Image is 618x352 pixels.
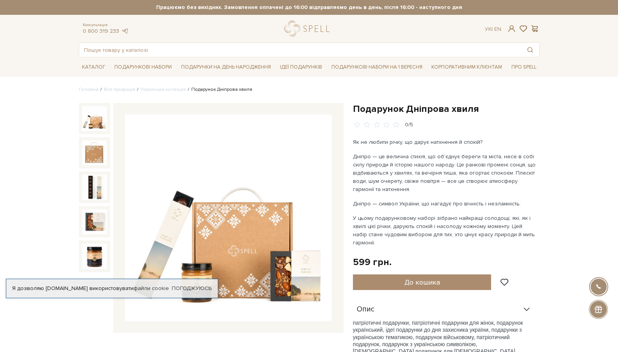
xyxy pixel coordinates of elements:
[82,140,107,165] img: Подарунок Дніпрова хвиля
[428,60,505,74] a: Корпоративним клієнтам
[172,285,212,292] a: Погоджуюсь
[405,121,413,129] div: 0/5
[83,23,129,28] span: Консультація:
[492,26,493,32] span: |
[521,43,539,57] button: Пошук товару у каталозі
[79,4,540,11] strong: Працюємо без вихідних. Замовлення оплачені до 16:00 відправляємо день в день, після 16:00 - насту...
[357,306,374,313] span: Опис
[353,274,492,290] button: До кошика
[82,175,107,200] img: Подарунок Дніпрова хвиля
[353,103,540,115] h1: Подарунок Дніпрова хвиля
[82,106,107,131] img: Подарунок Дніпрова хвиля
[353,152,536,193] p: Дніпро — це велична стихія, що об’єднує береги та міста, несе в собі силу природи й історію нашог...
[79,87,98,92] a: Головна
[121,28,129,34] a: telegram
[82,244,107,269] img: Подарунок Дніпрова хвиля
[353,138,536,146] p: Як не любити річку, що дарує натхнення й спокій?
[82,209,107,234] img: Подарунок Дніпрова хвиля
[178,61,274,73] span: Подарунки на День народження
[83,28,119,34] a: 0 800 319 233
[6,285,218,292] div: Я дозволяю [DOMAIN_NAME] використовувати
[79,61,109,73] span: Каталог
[134,285,169,292] a: файли cookie
[404,278,440,287] span: До кошика
[494,26,501,32] a: En
[353,256,392,268] div: 599 грн.
[104,87,135,92] a: Вся продукція
[141,87,186,92] a: Українська колекція
[284,21,333,37] a: logo
[485,26,501,33] div: Ук
[277,61,325,73] span: Ідеї подарунків
[111,61,175,73] span: Подарункові набори
[79,43,521,57] input: Пошук товару у каталозі
[186,86,252,93] li: Подарунок Дніпрова хвиля
[353,200,536,208] p: Дніпро — символ України, що нагадує про вічність і незламність.
[353,214,536,247] p: У цьому подарунковому наборі зібрано найкращі солодощі, які, як і хвилі цієї річки, дарують спокі...
[125,115,332,321] img: Подарунок Дніпрова хвиля
[508,61,540,73] span: Про Spell
[353,320,523,347] span: патріотичні подарунки, патріотичні подарунки для жінок, подарунок український, ідеї подарунки до ...
[328,60,426,74] a: Подарункові набори на 1 Вересня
